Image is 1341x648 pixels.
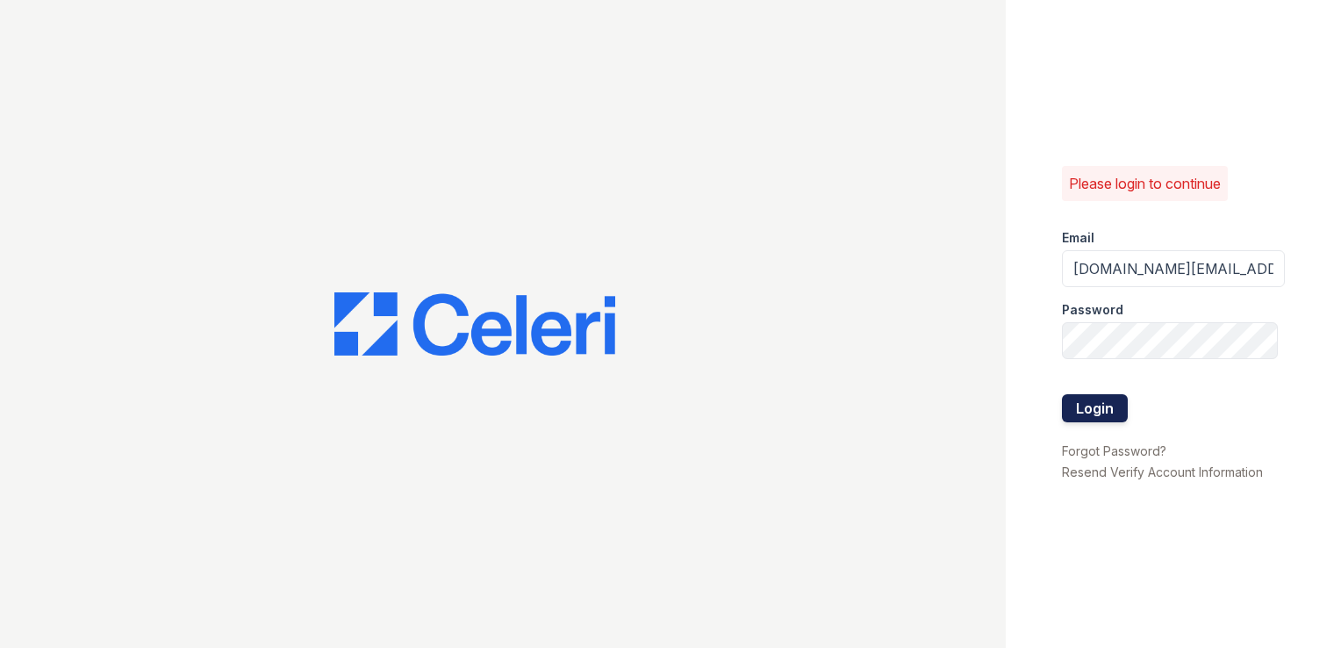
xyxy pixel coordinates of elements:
a: Forgot Password? [1062,443,1166,458]
img: CE_Logo_Blue-a8612792a0a2168367f1c8372b55b34899dd931a85d93a1a3d3e32e68fde9ad4.png [334,292,615,356]
a: Resend Verify Account Information [1062,464,1263,479]
p: Please login to continue [1069,173,1221,194]
button: Login [1062,394,1128,422]
label: Password [1062,301,1123,319]
label: Email [1062,229,1094,247]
